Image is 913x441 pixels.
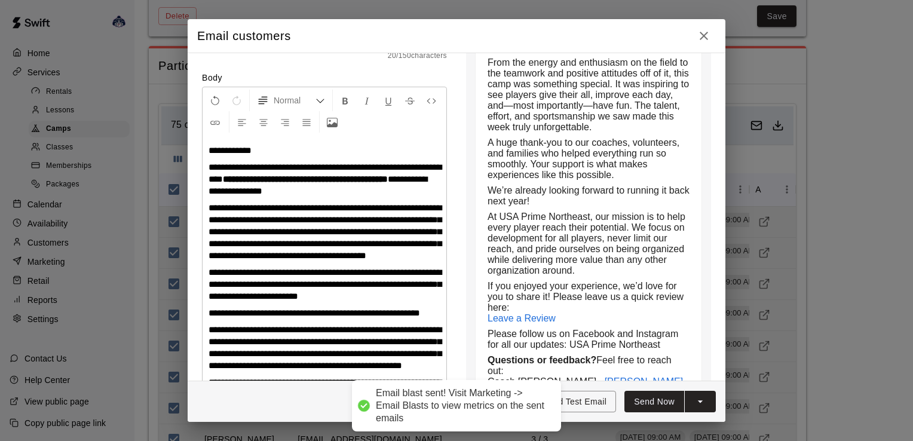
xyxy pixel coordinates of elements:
[488,355,596,365] strong: Questions or feedback?
[197,28,291,44] h5: Email customers
[357,90,377,111] button: Format Italics
[488,212,688,275] span: At USA Prime Northeast, our mission is to help every player reach their potential. We focus on de...
[488,137,682,180] span: A huge thank-you to our coaches, volunteers, and families who helped everything run so smoothly. ...
[488,313,556,323] a: Leave a Review
[400,90,420,111] button: Format Strikethrough
[253,111,274,133] button: Center Align
[488,355,674,376] span: Feel free to reach out:
[205,111,225,133] button: Insert Link
[335,90,356,111] button: Format Bold
[488,376,605,387] span: Coach [PERSON_NAME] –
[275,111,295,133] button: Right Align
[421,90,442,111] button: Insert Code
[226,90,247,111] button: Redo
[296,111,317,133] button: Justify Align
[488,329,681,350] span: Please follow us on Facebook and Instagram for all our updates: USA Prime Northeast
[232,111,252,133] button: Left Align
[202,50,447,62] span: 20 / 150 characters
[488,281,687,313] span: If you enjoyed your experience, we’d love for you to share it! Please leave us a quick review here:
[322,111,342,133] button: Upload Image
[624,391,716,413] div: split button
[252,90,330,111] button: Formatting Options
[488,57,692,132] span: From the energy and enthusiasm on the field to the teamwork and positive attitudes off of it, thi...
[378,90,399,111] button: Format Underline
[202,72,447,84] label: Body
[274,94,315,106] span: Normal
[533,391,616,413] button: Send Test Email
[376,387,549,424] div: Email blast sent! Visit Marketing -> Email Blasts to view metrics on the sent emails
[205,90,225,111] button: Undo
[624,391,684,413] button: Send Now
[488,185,692,206] span: We’re already looking forward to running it back next year!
